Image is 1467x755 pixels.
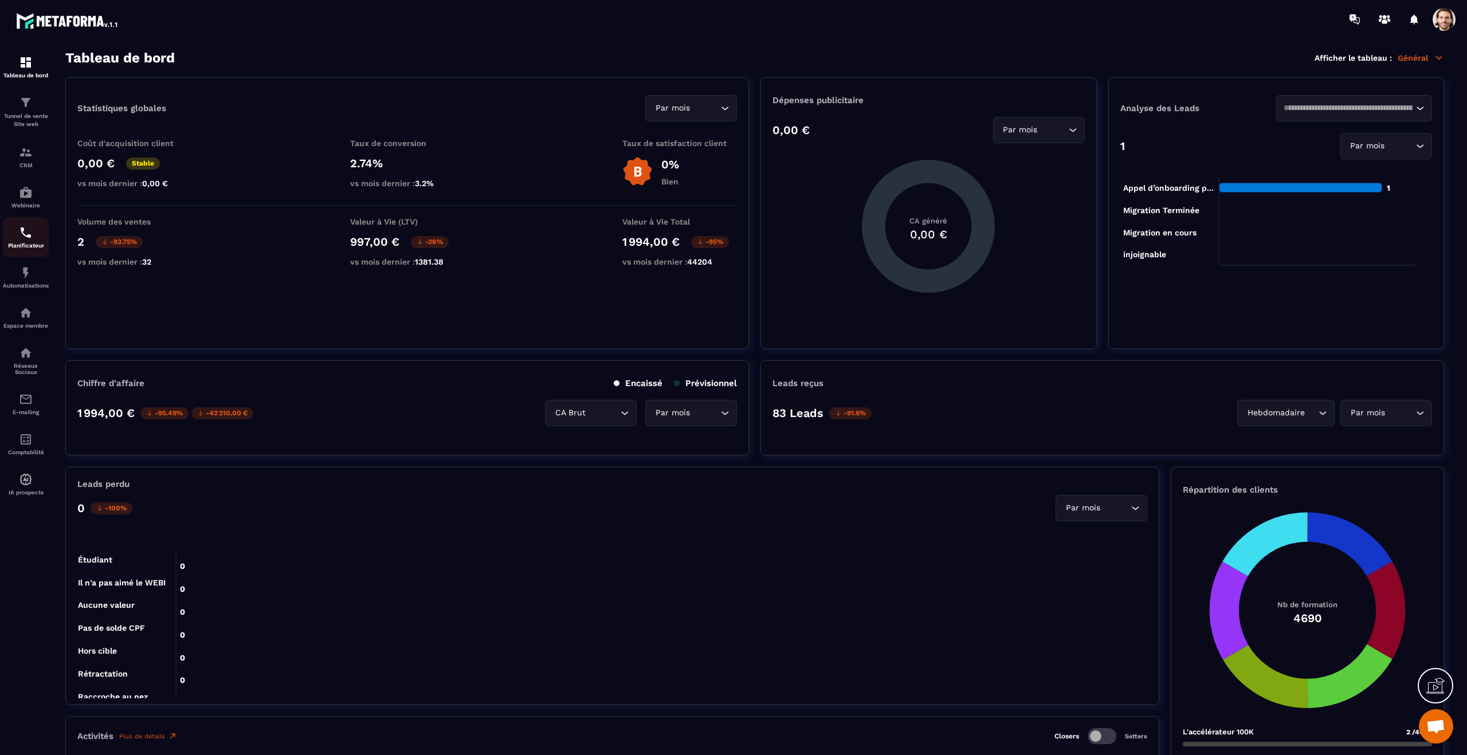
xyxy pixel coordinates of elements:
div: Search for option [645,95,737,121]
tspan: Pas de solde CPF [78,623,145,632]
img: formation [19,96,33,109]
tspan: Raccroche au nez [78,692,148,701]
p: 0,00 € [772,123,810,137]
div: Search for option [1340,133,1432,159]
p: Closers [1054,732,1079,740]
img: formation [19,56,33,69]
p: 0% [661,158,679,171]
div: Search for option [645,400,737,426]
tspan: Rétractation [78,669,128,678]
p: Prévisionnel [674,378,737,388]
p: vs mois dernier : [77,257,192,266]
input: Search for option [692,407,718,419]
span: Hebdomadaire [1245,407,1307,419]
tspan: Il n'a pas aimé le WEBI [78,578,166,587]
img: automations [19,266,33,280]
img: social-network [19,346,33,360]
tspan: Aucune valeur [78,600,135,609]
p: 83 Leads [772,406,823,420]
span: 2 /4690 [1406,728,1432,736]
a: automationsautomationsWebinaire [3,177,49,217]
a: formationformationTableau de bord [3,47,49,87]
span: 44204 [687,257,712,266]
tspan: Migration Terminée [1123,206,1199,215]
p: Leads perdu [77,479,130,489]
span: Par mois [1001,124,1040,136]
p: Répartition des clients [1183,485,1432,495]
p: -95% [691,236,729,248]
p: 997,00 € [350,235,399,249]
input: Search for option [1040,124,1066,136]
p: 2 [77,235,84,249]
p: -100% [91,502,132,514]
p: vs mois dernier : [622,257,737,266]
input: Search for option [692,102,718,115]
p: Afficher le tableau : [1315,53,1392,62]
img: formation [19,146,33,159]
img: automations [19,306,33,320]
a: accountantaccountantComptabilité [3,424,49,464]
p: Coût d'acquisition client [77,139,192,148]
input: Search for option [588,407,618,419]
tspan: injoignable [1123,250,1166,259]
a: automationsautomationsEspace membre [3,297,49,337]
p: vs mois dernier : [350,257,465,266]
div: Search for option [1056,495,1147,521]
p: Statistiques globales [77,103,166,113]
span: 3.2% [415,179,434,188]
p: -91.6% [829,407,872,419]
a: social-networksocial-networkRéseaux Sociaux [3,337,49,384]
p: Dépenses publicitaire [772,95,1084,105]
p: 1 994,00 € [77,406,135,420]
h3: Tableau de bord [65,50,175,66]
p: 0 [77,501,85,515]
p: Encaissé [614,378,662,388]
a: emailemailE-mailing [3,384,49,424]
input: Search for option [1103,502,1128,514]
img: b-badge-o.b3b20ee6.svg [622,156,653,187]
div: Search for option [993,117,1085,143]
p: IA prospects [3,489,49,496]
p: Volume des ventes [77,217,192,226]
p: Setters [1125,733,1147,740]
p: 1 [1120,139,1125,153]
p: CRM [3,162,49,168]
span: 0,00 € [142,179,168,188]
input: Search for option [1284,102,1413,115]
div: Search for option [545,400,637,426]
p: Bien [661,177,679,186]
p: Taux de satisfaction client [622,139,737,148]
tspan: Hors cible [78,646,117,655]
p: -95.49% [140,407,189,419]
p: Tableau de bord [3,72,49,78]
a: automationsautomationsAutomatisations [3,257,49,297]
p: vs mois dernier : [77,179,192,188]
p: Comptabilité [3,449,49,455]
tspan: Étudiant [78,555,112,564]
p: 0,00 € [77,156,115,170]
input: Search for option [1387,140,1413,152]
div: Search for option [1276,95,1432,121]
a: Plus de détails [119,732,177,741]
img: scheduler [19,226,33,239]
tspan: Migration en cours [1123,228,1196,238]
p: Stable [126,158,160,170]
a: formationformationTunnel de vente Site web [3,87,49,137]
span: 32 [142,257,151,266]
p: Activités [77,731,113,741]
span: Par mois [653,407,692,419]
img: automations [19,186,33,199]
p: Général [1398,53,1444,63]
p: Espace membre [3,323,49,329]
img: automations [19,473,33,486]
p: -42 210,00 € [191,407,253,419]
img: email [19,392,33,406]
p: Tunnel de vente Site web [3,112,49,128]
span: Par mois [1063,502,1103,514]
p: Réseaux Sociaux [3,363,49,375]
p: Planificateur [3,242,49,249]
div: Search for option [1237,400,1335,426]
p: Taux de conversion [350,139,465,148]
p: Webinaire [3,202,49,209]
p: -28% [411,236,449,248]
